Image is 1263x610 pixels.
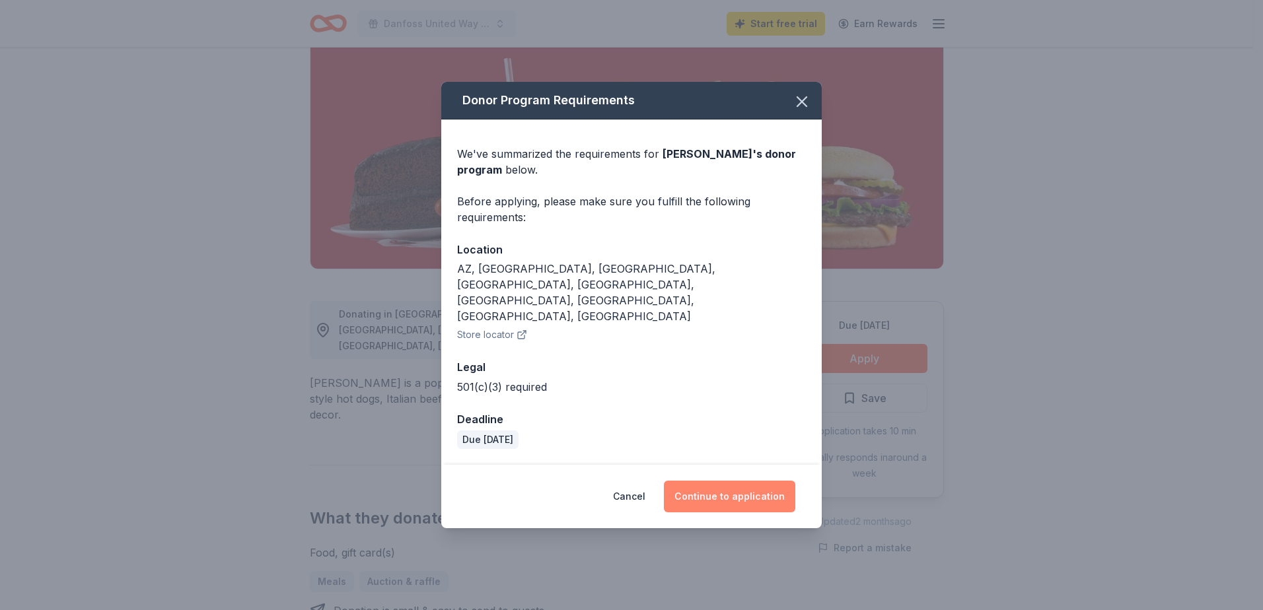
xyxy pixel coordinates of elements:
[457,193,806,225] div: Before applying, please make sure you fulfill the following requirements:
[613,481,645,512] button: Cancel
[457,261,806,324] div: AZ, [GEOGRAPHIC_DATA], [GEOGRAPHIC_DATA], [GEOGRAPHIC_DATA], [GEOGRAPHIC_DATA], [GEOGRAPHIC_DATA]...
[457,379,806,395] div: 501(c)(3) required
[664,481,795,512] button: Continue to application
[457,146,806,178] div: We've summarized the requirements for below.
[457,411,806,428] div: Deadline
[441,82,822,119] div: Donor Program Requirements
[457,430,519,449] div: Due [DATE]
[457,241,806,258] div: Location
[457,327,527,343] button: Store locator
[457,358,806,376] div: Legal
